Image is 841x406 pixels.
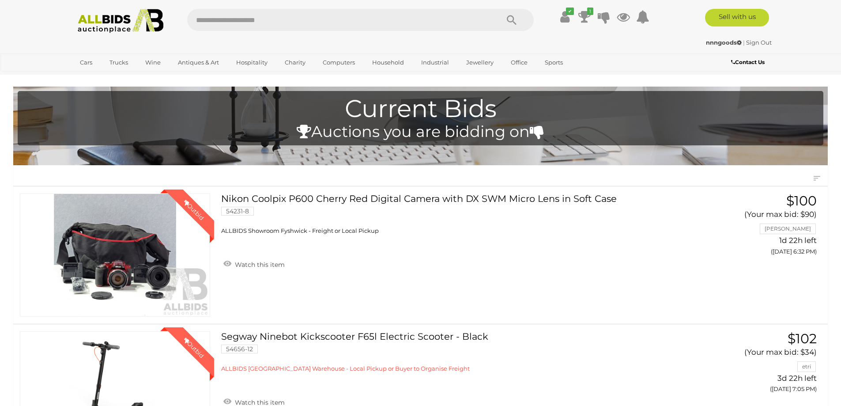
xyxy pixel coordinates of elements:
[233,261,285,269] span: Watch this item
[279,55,311,70] a: Charity
[490,9,534,31] button: Search
[699,194,819,260] a: $100 (Your max bid: $90) [PERSON_NAME] 1d 22h left ([DATE] 6:32 PM)
[578,9,591,25] a: 1
[705,9,769,27] a: Sell with us
[104,55,134,70] a: Trucks
[73,9,169,33] img: Allbids.com.au
[460,55,499,70] a: Jewellery
[786,193,817,209] span: $100
[140,55,166,70] a: Wine
[706,39,743,46] a: nnngoods
[558,9,572,25] a: ✔
[746,39,772,46] a: Sign Out
[172,55,225,70] a: Antiques & Art
[587,8,593,15] i: 1
[22,95,819,122] h1: Current Bids
[20,194,210,317] a: Outbid
[173,190,214,230] div: Outbid
[366,55,410,70] a: Household
[699,331,819,398] a: $102 (Your max bid: $34) etri 3d 22h left ([DATE] 7:05 PM)
[230,55,273,70] a: Hospitality
[731,59,765,65] b: Contact Us
[505,55,533,70] a: Office
[566,8,574,15] i: ✔
[221,257,287,270] a: Watch this item
[228,194,685,235] a: Nikon Coolpix P600 Cherry Red Digital Camera with DX SWM Micro Lens in Soft Case 54231-8 ALLBIDS ...
[22,123,819,140] h4: Auctions you are bidding on
[74,70,148,84] a: [GEOGRAPHIC_DATA]
[228,331,685,373] a: Segway Ninebot Kickscooter F65l Electric Scooter - Black 54656-12 ALLBIDS [GEOGRAPHIC_DATA] Wareh...
[415,55,455,70] a: Industrial
[539,55,569,70] a: Sports
[173,327,214,368] div: Outbid
[731,57,767,67] a: Contact Us
[706,39,742,46] strong: nnngoods
[743,39,745,46] span: |
[317,55,361,70] a: Computers
[788,330,817,347] span: $102
[74,55,98,70] a: Cars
